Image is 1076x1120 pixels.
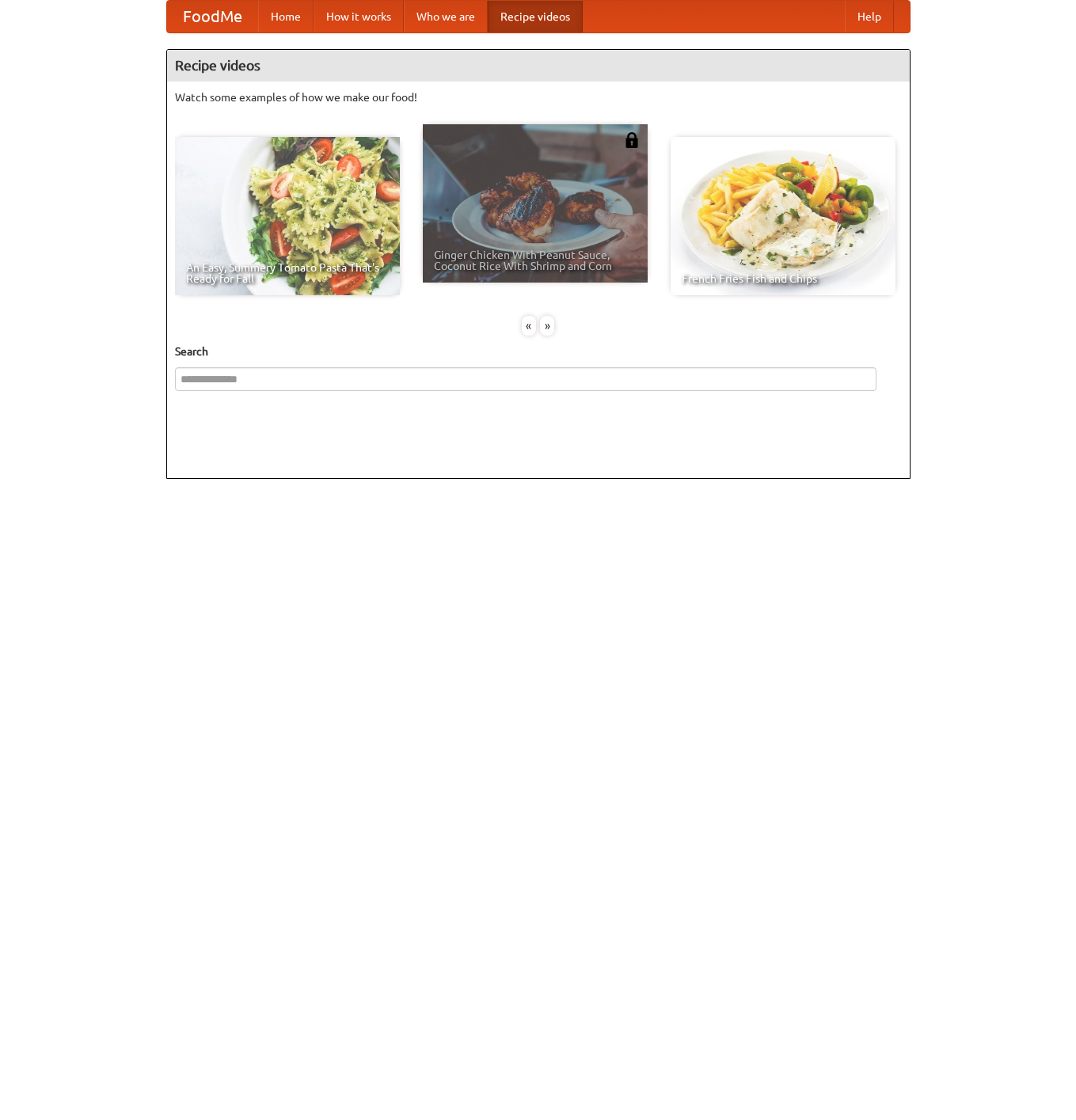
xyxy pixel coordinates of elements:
h4: Recipe videos [167,50,910,82]
a: Recipe videos [488,1,583,32]
div: « [522,316,536,336]
div: » [540,316,554,336]
span: French Fries Fish and Chips [682,273,884,284]
p: Watch some examples of how we make our food! [175,89,902,105]
a: Home [258,1,314,32]
a: French Fries Fish and Chips [671,137,895,295]
img: 483408.png [624,132,640,148]
a: An Easy, Summery Tomato Pasta That's Ready for Fall [175,137,400,295]
a: FoodMe [167,1,258,32]
a: How it works [314,1,404,32]
a: Help [845,1,894,32]
h5: Search [175,344,902,359]
span: An Easy, Summery Tomato Pasta That's Ready for Fall [186,262,389,284]
a: Who we are [404,1,488,32]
